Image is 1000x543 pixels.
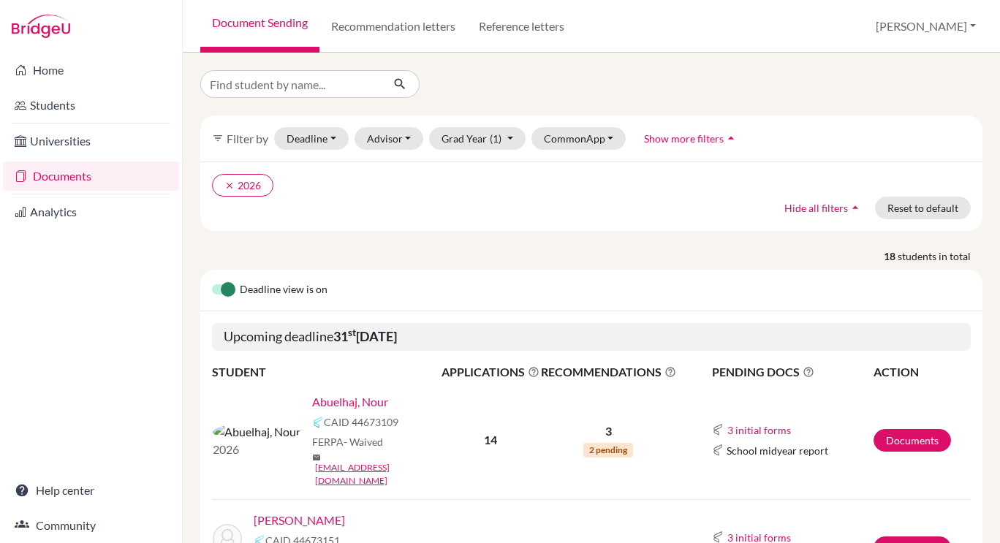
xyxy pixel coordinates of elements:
span: Show more filters [644,132,724,145]
button: Hide all filtersarrow_drop_up [772,197,875,219]
a: Documents [874,429,951,452]
i: arrow_drop_up [848,200,863,215]
span: Filter by [227,132,268,145]
span: students in total [898,248,982,264]
a: [PERSON_NAME] [254,512,345,529]
a: Help center [3,476,179,505]
span: - Waived [344,436,383,448]
a: Abuelhaj, Nour [312,393,388,411]
strong: 18 [884,248,898,264]
a: Home [3,56,179,85]
button: Deadline [274,127,349,150]
img: Bridge-U [12,15,70,38]
h5: Upcoming deadline [212,323,971,351]
button: Advisor [355,127,424,150]
a: Documents [3,162,179,191]
img: Common App logo [712,444,724,456]
button: [PERSON_NAME] [869,12,982,40]
button: clear2026 [212,174,273,197]
span: (1) [490,132,501,145]
span: mail [312,453,321,462]
sup: st [348,327,356,338]
a: Students [3,91,179,120]
img: Abuelhaj, Nour [213,423,300,441]
span: Hide all filters [784,202,848,214]
i: arrow_drop_up [724,131,738,145]
span: FERPA [312,434,383,449]
span: Deadline view is on [240,281,327,299]
th: STUDENT [212,362,441,381]
span: School midyear report [727,443,828,458]
button: Show more filtersarrow_drop_up [632,127,751,150]
i: filter_list [212,132,224,144]
span: RECOMMENDATIONS [541,363,676,381]
span: 2 pending [583,443,633,457]
img: Common App logo [712,531,724,543]
a: Universities [3,126,179,156]
button: CommonApp [531,127,626,150]
a: Community [3,511,179,540]
i: clear [224,181,235,191]
p: 2026 [213,441,300,458]
span: APPLICATIONS [442,363,539,381]
button: Grad Year(1) [429,127,526,150]
input: Find student by name... [200,70,382,98]
img: Common App logo [712,424,724,436]
a: [EMAIL_ADDRESS][DOMAIN_NAME] [315,461,451,487]
img: Common App logo [312,417,324,428]
b: 14 [484,433,497,447]
button: Reset to default [875,197,971,219]
button: 3 initial forms [727,422,792,438]
a: Analytics [3,197,179,227]
th: ACTION [873,362,971,381]
span: CAID 44673109 [324,414,398,430]
span: PENDING DOCS [712,363,873,381]
b: 31 [DATE] [333,328,397,344]
p: 3 [541,422,676,440]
